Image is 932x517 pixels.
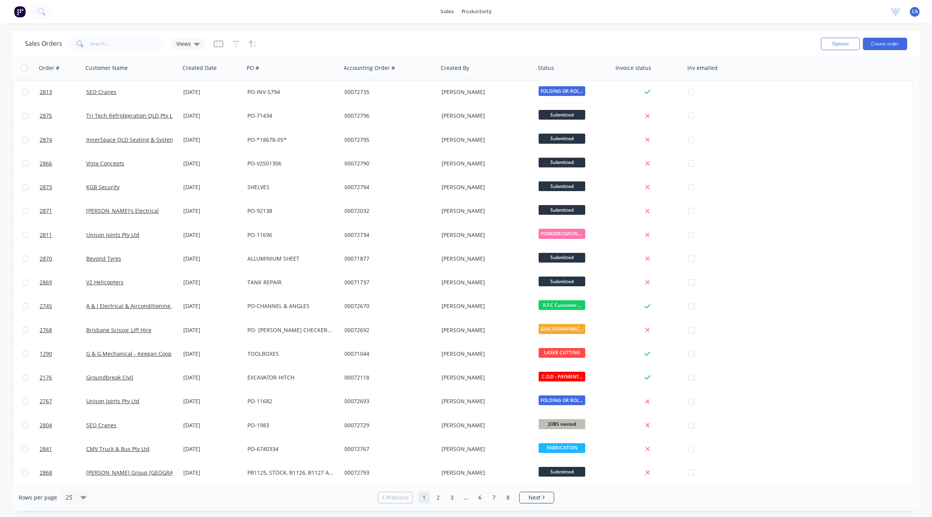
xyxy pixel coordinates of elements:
div: 00072734 [344,231,431,239]
div: PO-11696 [247,231,334,239]
div: 00072796 [344,112,431,120]
div: [DATE] [183,88,241,96]
div: PO-92138 [247,207,334,215]
span: 2869 [40,279,52,286]
span: CA [912,8,918,15]
span: C.O.D - PAYMENT... [539,372,585,381]
div: 00072790 [344,160,431,167]
div: [PERSON_NAME] [442,326,528,334]
div: PB1125, STOCK, B1126, B1127 AND B1118 [247,469,334,477]
div: PO- [PERSON_NAME] CHECKERPLATE [247,326,334,334]
span: Submitted [539,253,585,263]
span: POWDERCOATING/S... [539,229,585,238]
a: Unison Joints Pty Ltd [86,231,139,238]
div: [PERSON_NAME] [442,207,528,215]
div: [PERSON_NAME] [442,469,528,477]
button: Create order [863,38,907,50]
div: [DATE] [183,183,241,191]
a: 2176 [40,366,86,389]
a: Unison Joints Pty Ltd [86,397,139,405]
a: 2745 [40,294,86,318]
span: 2813 [40,88,52,96]
span: Previous [386,494,409,501]
span: 2804 [40,421,52,429]
span: JOBS nested [539,419,585,429]
a: 2813 [40,80,86,104]
div: EXCAVATOR HITCH [247,374,334,381]
span: 2875 [40,112,52,120]
div: Created By [441,64,469,72]
div: 00072794 [344,183,431,191]
a: Page 1 is your current page [418,492,430,503]
div: [PERSON_NAME] [442,445,528,453]
div: [DATE] [183,302,241,310]
div: TOOLBOXES [247,350,334,358]
div: Accounting Order # [344,64,395,72]
span: FABRICATION [539,443,585,453]
a: 2869 [40,271,86,294]
a: 2866 [40,152,86,175]
div: Created Date [183,64,217,72]
div: PO-11682 [247,397,334,405]
div: [PERSON_NAME] [442,255,528,263]
a: V2 Helicopters [86,279,123,286]
div: 00072793 [344,469,431,477]
div: [DATE] [183,136,241,144]
span: 2768 [40,326,52,334]
div: Inv emailed [687,64,718,72]
a: Groundbreak Civil [86,374,133,381]
div: [PERSON_NAME] [442,421,528,429]
div: 00072795 [344,136,431,144]
div: [DATE] [183,231,241,239]
div: [DATE] [183,397,241,405]
a: InnerSpace QLD Seating & Systems Pty Ltd [86,136,196,143]
div: PO-*18678-05* [247,136,334,144]
div: [DATE] [183,255,241,263]
div: sales [436,6,458,17]
a: 2804 [40,414,86,437]
span: 2866 [40,160,52,167]
div: [PERSON_NAME] [442,160,528,167]
div: [DATE] [183,374,241,381]
div: 00072032 [344,207,431,215]
span: 2870 [40,255,52,263]
a: Page 7 [488,492,500,503]
div: [DATE] [183,279,241,286]
div: productivity [458,6,496,17]
a: Vista Concepts [86,160,124,167]
div: [PERSON_NAME] [442,112,528,120]
div: [PERSON_NAME] [442,183,528,191]
span: Views [176,40,191,48]
span: R.F.C Customer ... [539,300,585,310]
div: PO-V2501306 [247,160,334,167]
a: [PERSON_NAME] Group [GEOGRAPHIC_DATA] [86,469,203,476]
span: Submitted [539,158,585,167]
a: 2868 [40,461,86,484]
a: SEQ Cranes [86,421,116,429]
div: 00072735 [344,88,431,96]
a: A & J Electrical & Airconditioning Services [86,302,193,310]
span: 2841 [40,445,52,453]
span: 2745 [40,302,52,310]
a: KGB Security [86,183,120,191]
div: [DATE] [183,326,241,334]
div: PO-INV-5794 [247,88,334,96]
input: Search... [90,36,166,52]
div: [PERSON_NAME] [442,88,528,96]
span: 2873 [40,183,52,191]
div: [PERSON_NAME] [442,279,528,286]
a: 2811 [40,223,86,247]
div: PO # [247,64,259,72]
div: 00071044 [344,350,431,358]
div: PO-6740334 [247,445,334,453]
span: Rows per page [19,494,57,501]
div: PO-CHANNEL & ANGLES [247,302,334,310]
div: 00072767 [344,445,431,453]
div: 00072118 [344,374,431,381]
a: 2873 [40,176,86,199]
span: LASER CUTTING [539,348,585,358]
span: Submitted [539,205,585,215]
span: Submitted [539,110,585,120]
a: Page 3 [446,492,458,503]
div: [PERSON_NAME] [442,302,528,310]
